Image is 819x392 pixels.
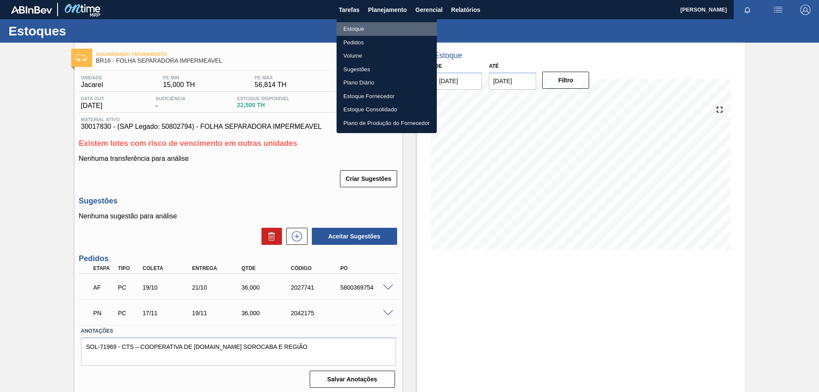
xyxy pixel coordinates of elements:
a: Estoque Consolidado [337,103,437,116]
a: Plano Diário [337,76,437,90]
a: Pedidos [337,36,437,49]
a: Sugestões [337,63,437,76]
a: Estoque [337,22,437,36]
a: Volume [337,49,437,63]
a: Plano de Produção do Fornecedor [337,116,437,130]
a: Estoque Fornecedor [337,90,437,103]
